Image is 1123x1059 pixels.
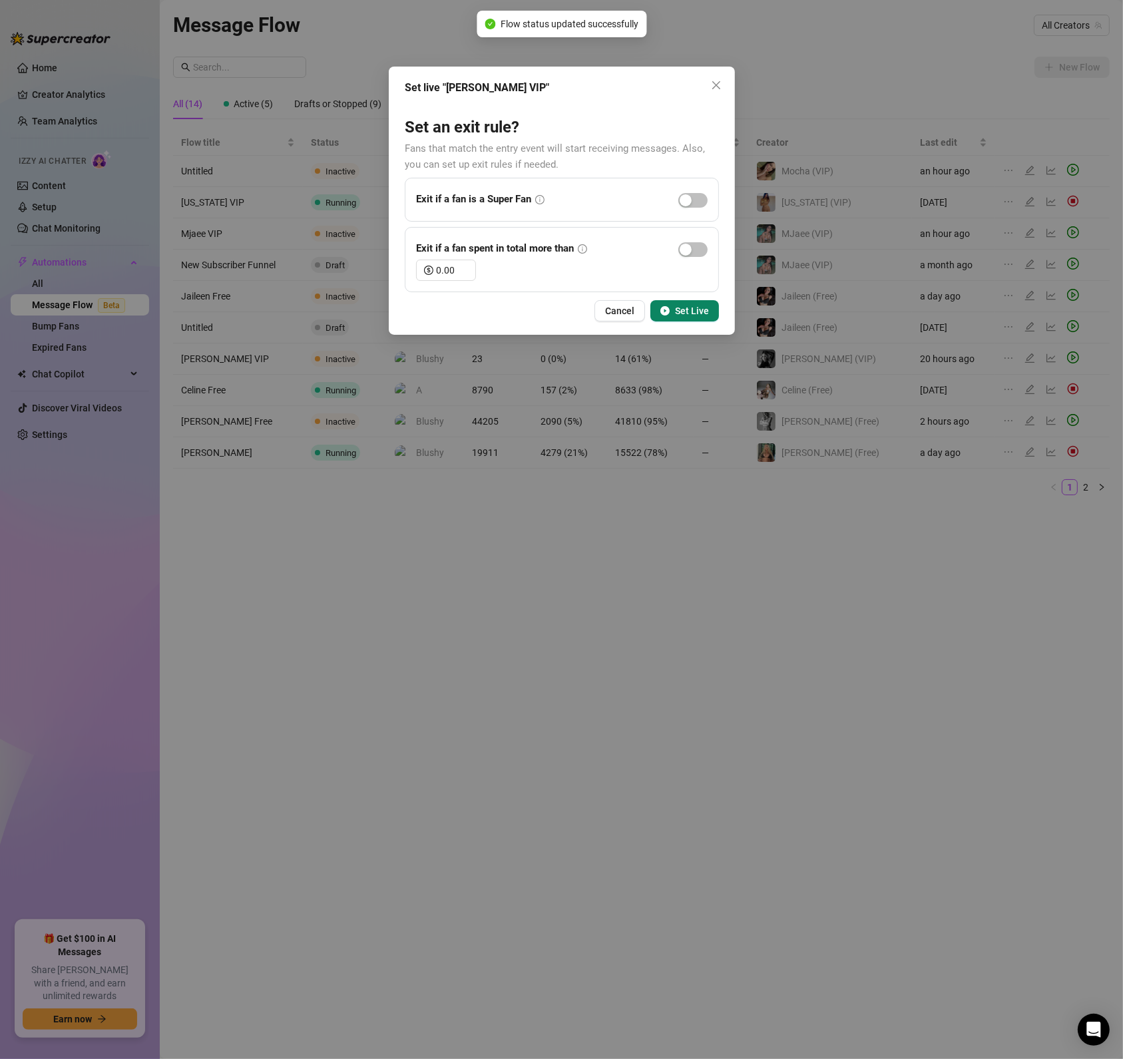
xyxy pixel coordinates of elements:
span: Cancel [605,306,634,316]
span: Set Live [675,306,709,316]
strong: Exit if a fan is a Super Fan [416,193,531,205]
span: info-circle [578,244,587,254]
div: Set live "[PERSON_NAME] VIP" [405,80,719,96]
button: Set Live [650,300,719,321]
div: Open Intercom Messenger [1078,1014,1110,1046]
span: info-circle [535,195,545,204]
span: close [711,80,722,91]
span: Fans that match the entry event will start receiving messages. Also, you can set up exit rules if... [405,142,705,170]
h3: Set an exit rule? [405,117,719,138]
span: Close [706,80,727,91]
span: Flow status updated successfully [501,17,638,31]
span: check-circle [485,19,495,29]
strong: Exit if a fan spent in total more than [416,242,574,254]
button: Close [706,75,727,96]
button: Cancel [594,300,645,321]
span: play-circle [660,306,670,316]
